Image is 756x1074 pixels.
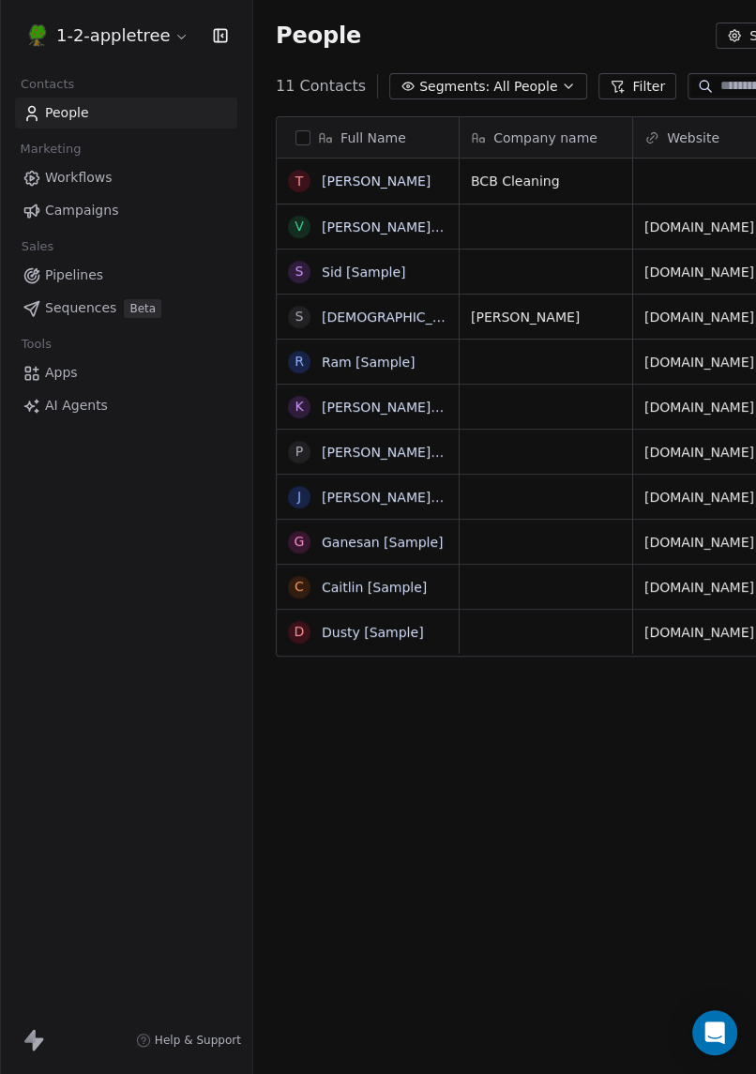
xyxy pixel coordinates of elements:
a: [DOMAIN_NAME] [644,355,754,370]
button: Filter [598,73,676,99]
a: [DEMOGRAPHIC_DATA] [Sample] [322,310,535,325]
span: Pipelines [45,265,103,285]
span: All People [493,77,557,97]
a: AI Agents [15,390,237,421]
span: Beta [124,299,161,318]
span: 11 Contacts [276,75,366,98]
a: [PERSON_NAME] [Sample] [322,400,494,415]
div: Open Intercom Messenger [692,1010,737,1055]
a: [DOMAIN_NAME] [644,445,754,460]
div: C [295,577,304,597]
div: grid [277,159,460,1017]
a: [DOMAIN_NAME] [644,219,754,234]
div: J [297,487,301,507]
a: Workflows [15,162,237,193]
a: [PERSON_NAME] [Sample] [322,445,494,460]
div: T [295,172,304,191]
span: People [45,103,89,123]
a: [DOMAIN_NAME] [644,490,754,505]
a: [DOMAIN_NAME] [644,400,754,415]
a: [DOMAIN_NAME] [644,535,754,550]
div: R [295,352,304,371]
a: Dusty [Sample] [322,625,424,640]
span: Company name [493,129,597,147]
button: 1-2-appletree [23,20,193,52]
div: S [295,307,304,326]
span: [PERSON_NAME] [471,308,621,326]
span: 1-2-appletree [56,23,170,48]
span: Contacts [12,70,83,98]
a: Sid [Sample] [322,265,406,280]
a: Apps [15,357,237,388]
a: [PERSON_NAME] [322,174,431,189]
div: K [295,397,303,416]
a: [DOMAIN_NAME] [644,265,754,280]
span: Marketing [12,135,89,163]
span: Campaigns [45,201,118,220]
span: People [276,22,361,50]
a: Ram [Sample] [322,355,416,370]
a: Caitlin [Sample] [322,580,427,595]
span: Segments: [419,77,490,97]
div: S [295,262,304,281]
span: Help & Support [155,1033,241,1048]
span: Workflows [45,168,113,188]
span: Full Name [340,129,406,147]
a: [DOMAIN_NAME] [644,625,754,640]
span: BCB Cleaning [471,172,621,190]
a: [DOMAIN_NAME] [644,580,754,595]
a: Ganesan [Sample] [322,535,444,550]
span: Tools [13,330,59,358]
a: [PERSON_NAME] [Sample] [322,219,494,234]
div: G [295,532,305,552]
div: Company name [460,117,632,158]
span: Sequences [45,298,116,318]
a: SequencesBeta [15,293,237,324]
a: Help & Support [136,1033,241,1048]
img: appletree-200px.png [26,24,49,47]
a: People [15,98,237,129]
span: Apps [45,363,78,383]
a: Campaigns [15,195,237,226]
a: [DOMAIN_NAME] [644,310,754,325]
div: Full Name [277,117,459,158]
div: P [295,442,303,461]
span: Sales [13,233,62,261]
span: Website [667,129,719,147]
span: AI Agents [45,396,108,416]
div: D [295,622,305,642]
div: V [295,217,304,236]
a: Pipelines [15,260,237,291]
a: [PERSON_NAME] [Sample] [322,490,494,505]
